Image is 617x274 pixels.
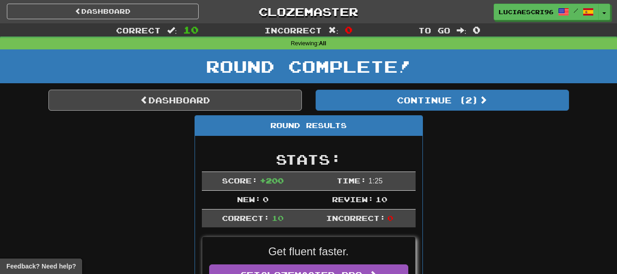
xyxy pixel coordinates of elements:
[369,177,383,185] span: 1 : 25
[183,24,199,35] span: 10
[499,8,554,16] span: luciaescri96
[7,4,199,19] a: Dashboard
[473,24,480,35] span: 0
[6,262,76,271] span: Open feedback widget
[332,195,374,204] span: Review:
[237,195,261,204] span: New:
[202,152,416,167] h2: Stats:
[272,214,284,222] span: 10
[48,90,302,111] a: Dashboard
[418,26,450,35] span: To go
[260,176,284,185] span: + 200
[212,4,404,20] a: Clozemaster
[222,176,258,185] span: Score:
[264,26,322,35] span: Incorrect
[326,214,385,222] span: Incorrect:
[387,214,393,222] span: 0
[3,57,614,75] h1: Round Complete!
[263,195,269,204] span: 0
[494,4,599,20] a: luciaescri96 /
[328,27,338,34] span: :
[375,195,387,204] span: 10
[337,176,366,185] span: Time:
[167,27,177,34] span: :
[209,244,408,259] p: Get fluent faster.
[195,116,422,136] div: Round Results
[116,26,161,35] span: Correct
[345,24,353,35] span: 0
[319,40,326,47] strong: All
[222,214,269,222] span: Correct:
[574,7,578,14] span: /
[457,27,467,34] span: :
[316,90,569,111] button: Continue (2)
